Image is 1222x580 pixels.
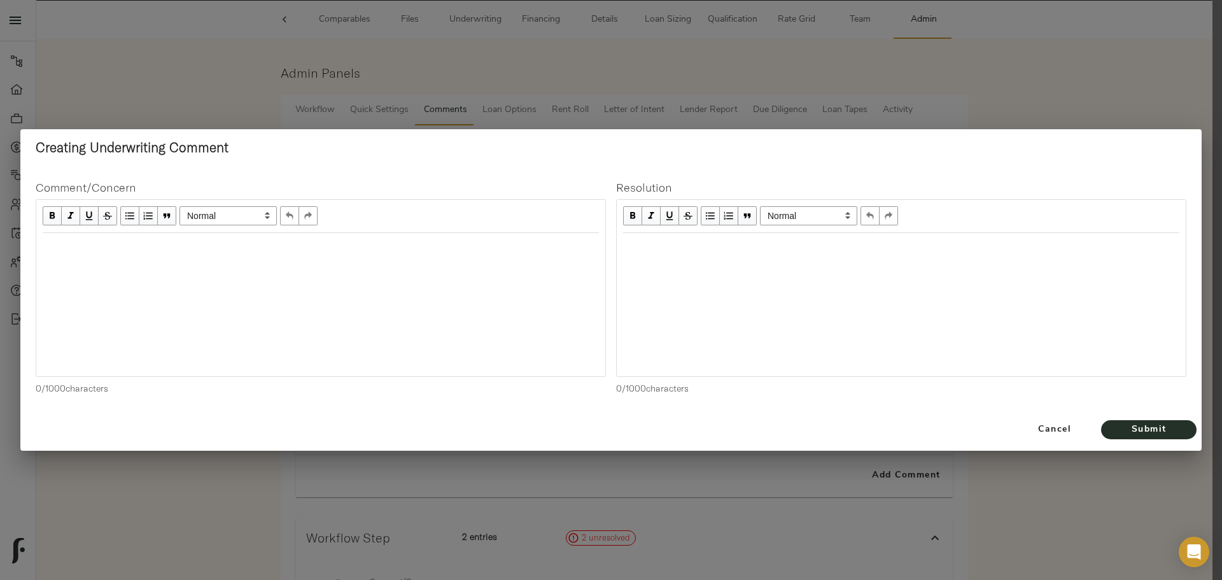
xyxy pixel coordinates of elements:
[36,181,606,195] h4: Comment/Concern
[179,206,277,225] span: Normal
[720,206,738,225] button: OL
[62,206,80,225] button: Italic
[299,206,318,225] button: Redo
[1018,422,1091,438] span: Cancel
[679,206,698,225] button: Strikethrough
[36,382,606,395] p: 0 / 1000 characters
[623,206,642,225] button: Bold
[43,206,62,225] button: Bold
[99,206,117,225] button: Strikethrough
[80,206,99,225] button: Underline
[701,206,720,225] button: UL
[1013,414,1096,446] button: Cancel
[642,206,661,225] button: Italic
[661,206,679,225] button: Underline
[37,234,605,260] div: Edit text
[1101,420,1197,439] button: Submit
[738,206,757,225] button: Blockquote
[179,206,277,225] select: Block type
[760,206,857,225] span: Normal
[1114,422,1184,438] span: Submit
[616,181,1186,195] h4: Resolution
[139,206,158,225] button: OL
[158,206,176,225] button: Blockquote
[280,206,299,225] button: Undo
[860,206,880,225] button: Undo
[616,382,1186,395] p: 0 / 1000 characters
[880,206,898,225] button: Redo
[617,234,1185,260] div: Edit text
[120,206,139,225] button: UL
[1179,537,1209,567] div: Open Intercom Messenger
[760,206,857,225] select: Block type
[36,139,1186,155] h2: Creating Underwriting Comment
